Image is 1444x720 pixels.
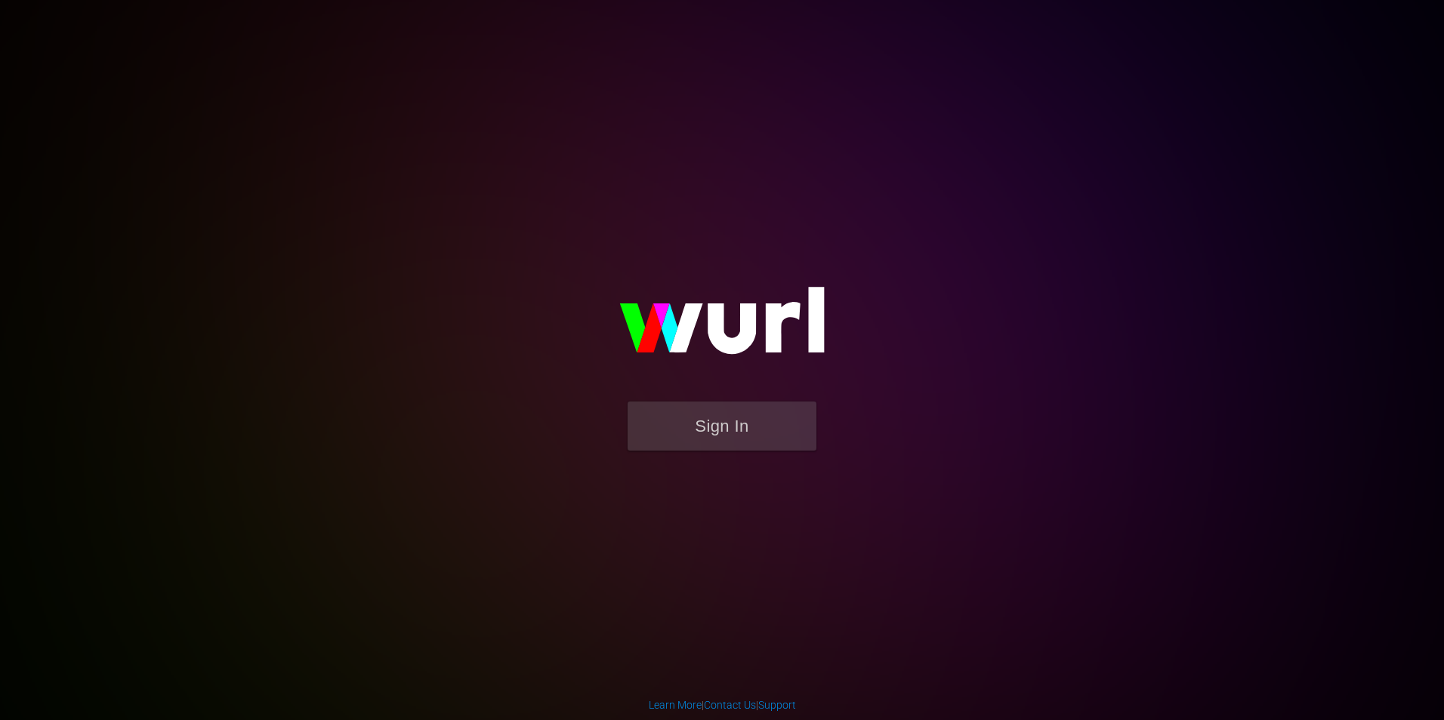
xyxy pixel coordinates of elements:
div: | | [649,697,796,712]
button: Sign In [628,402,816,451]
img: wurl-logo-on-black-223613ac3d8ba8fe6dc639794a292ebdb59501304c7dfd60c99c58986ef67473.svg [571,254,873,401]
a: Learn More [649,699,702,711]
a: Contact Us [704,699,756,711]
a: Support [758,699,796,711]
